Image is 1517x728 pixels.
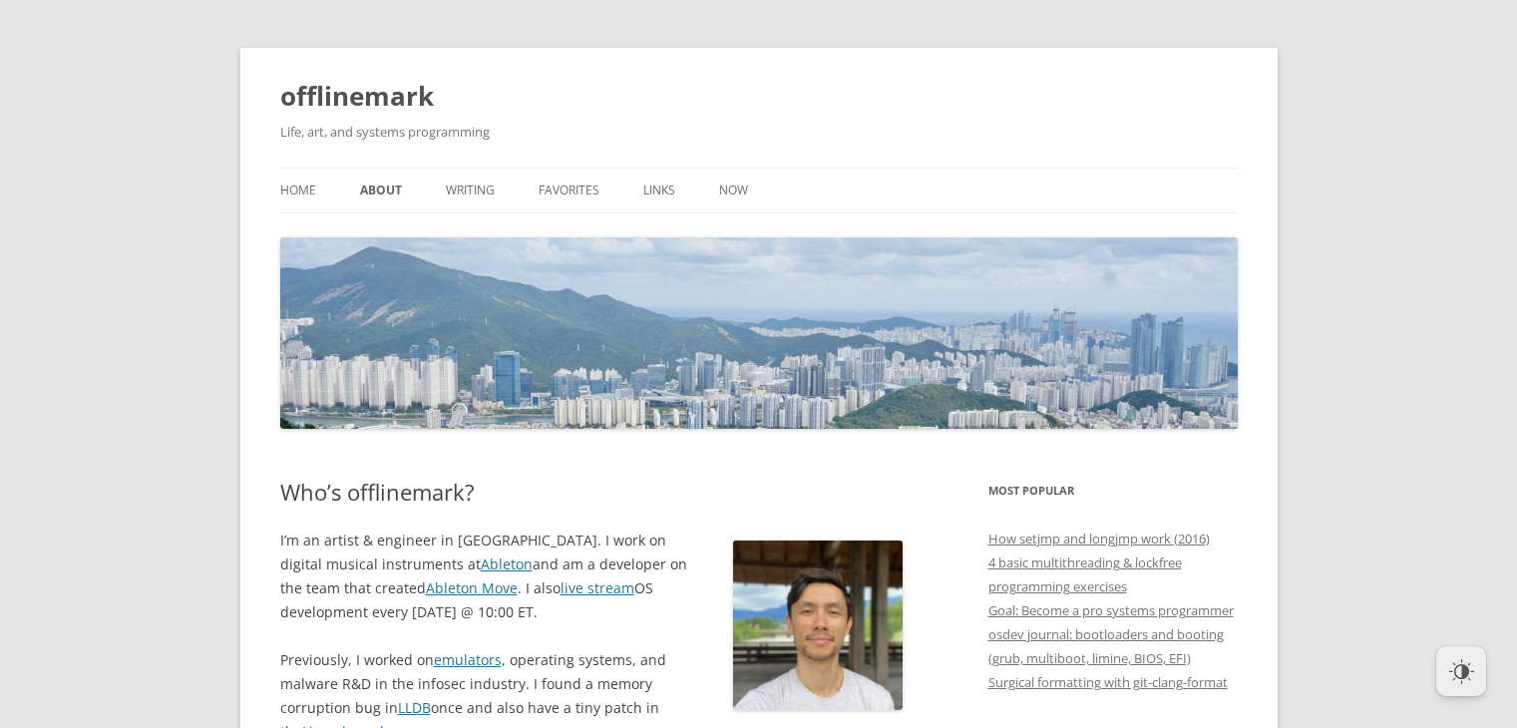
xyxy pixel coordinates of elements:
[988,601,1234,619] a: Goal: Become a pro systems programmer
[398,698,431,717] a: LLDB
[280,479,904,505] h1: Who’s offlinemark?
[426,578,518,597] a: Ableton Move
[280,169,316,212] a: Home
[280,237,1238,428] img: offlinemark
[988,530,1210,547] a: How setjmp and longjmp work (2016)
[280,529,904,624] p: I’m an artist & engineer in [GEOGRAPHIC_DATA]. I work on digital musical instruments at and am a ...
[280,72,434,120] a: offlinemark
[446,169,495,212] a: Writing
[988,673,1228,691] a: Surgical formatting with git-clang-format
[280,120,1238,144] h2: Life, art, and systems programming
[561,578,634,597] a: live stream
[434,650,502,669] a: emulators
[360,169,402,212] a: About
[988,479,1238,503] h3: Most Popular
[539,169,599,212] a: Favorites
[988,625,1224,667] a: osdev journal: bootloaders and booting (grub, multiboot, limine, BIOS, EFI)
[719,169,748,212] a: Now
[643,169,675,212] a: Links
[988,553,1182,595] a: 4 basic multithreading & lockfree programming exercises
[481,554,533,573] a: Ableton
